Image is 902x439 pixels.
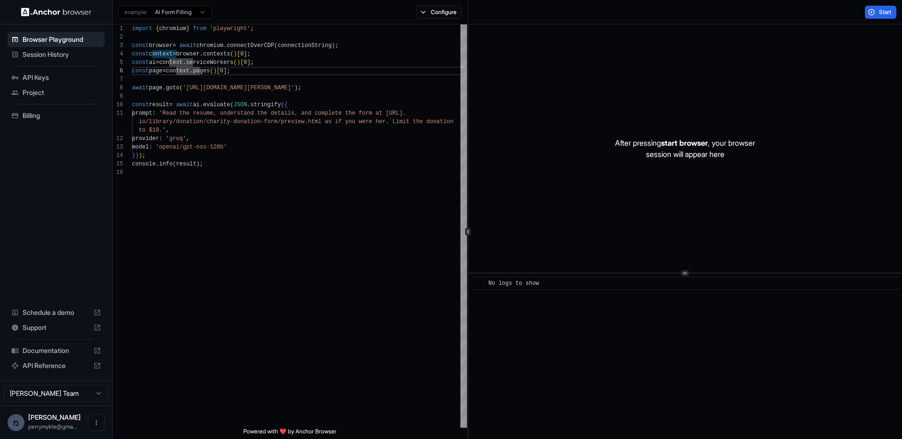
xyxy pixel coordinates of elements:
[308,118,453,125] span: html as if you were her. Limit the donation
[139,127,166,133] span: to $10.'
[240,59,243,66] span: [
[879,8,892,16] span: Start
[23,323,90,332] span: Support
[298,85,301,91] span: ;
[169,102,172,108] span: =
[8,305,105,320] div: Schedule a demo
[156,161,159,167] span: .
[23,346,90,355] span: Documentation
[223,68,226,74] span: ]
[186,25,189,32] span: }
[139,118,308,125] span: io/library/donation/charity-donation-form/preview.
[220,68,223,74] span: 0
[200,102,203,108] span: .
[159,161,173,167] span: info
[159,135,163,142] span: :
[113,109,123,118] div: 11
[247,102,250,108] span: .
[186,135,189,142] span: ,
[132,85,149,91] span: await
[8,47,105,62] div: Session History
[132,68,149,74] span: const
[23,88,101,97] span: Project
[166,85,179,91] span: goto
[132,42,149,49] span: const
[113,58,123,67] div: 5
[156,59,159,66] span: =
[21,8,92,16] img: Anchor Logo
[23,73,101,82] span: API Keys
[172,161,176,167] span: (
[149,68,163,74] span: page
[203,51,230,57] span: contexts
[247,59,250,66] span: ]
[23,50,101,59] span: Session History
[152,110,156,117] span: :
[113,67,123,75] div: 6
[8,85,105,100] div: Project
[172,42,176,49] span: =
[203,102,230,108] span: evaluate
[477,279,482,288] span: ​
[159,25,187,32] span: chromium
[335,42,338,49] span: ;
[233,59,237,66] span: (
[193,68,210,74] span: pages
[132,161,156,167] span: console
[159,110,328,117] span: 'Read the resume, understand the details, and comp
[23,361,90,370] span: API Reference
[237,59,240,66] span: )
[132,152,135,159] span: }
[28,413,81,421] span: מיכאל פרי
[233,102,247,108] span: JSON
[210,68,213,74] span: (
[193,25,207,32] span: from
[23,111,101,120] span: Billing
[132,59,149,66] span: const
[416,6,462,19] button: Configure
[193,102,200,108] span: ai
[176,161,196,167] span: result
[8,320,105,335] div: Support
[233,51,237,57] span: )
[113,134,123,143] div: 12
[230,51,233,57] span: (
[163,68,166,74] span: =
[8,32,105,47] div: Browser Playground
[113,41,123,50] div: 3
[196,42,224,49] span: chromium
[244,59,247,66] span: 0
[250,102,281,108] span: stringify
[250,25,254,32] span: ;
[200,161,203,167] span: ;
[113,143,123,151] div: 13
[237,51,240,57] span: [
[113,24,123,33] div: 1
[295,85,298,91] span: )
[113,151,123,160] div: 14
[281,102,284,108] span: (
[227,42,274,49] span: connectOverCDP
[183,59,186,66] span: .
[183,85,295,91] span: '[URL][DOMAIN_NAME][PERSON_NAME]'
[113,50,123,58] div: 4
[113,75,123,84] div: 7
[210,25,250,32] span: 'playwright'
[278,42,332,49] span: connectionString
[135,152,139,159] span: )
[149,102,169,108] span: result
[247,51,250,57] span: ;
[113,160,123,168] div: 15
[132,135,159,142] span: provider
[149,42,172,49] span: browser
[113,168,123,177] div: 16
[328,110,406,117] span: lete the form at [URL].
[113,92,123,101] div: 9
[132,51,149,57] span: const
[244,51,247,57] span: ]
[159,59,183,66] span: context
[8,358,105,373] div: API Reference
[8,108,105,123] div: Billing
[113,84,123,92] div: 8
[615,137,755,160] p: After pressing , your browser session will appear here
